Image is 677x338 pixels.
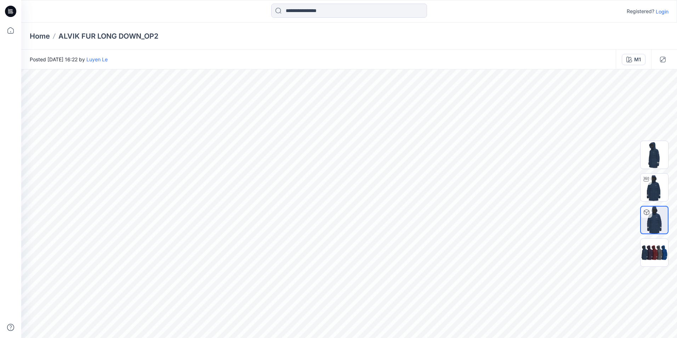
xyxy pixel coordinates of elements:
[627,7,654,16] p: Registered?
[58,31,158,41] p: ALVIK FUR LONG DOWN_OP2
[641,174,668,201] img: Turntable
[86,56,108,62] a: Luyen Le
[634,56,641,63] div: M1
[641,207,668,233] img: ALVIK FUR LONG DOWN_OP2 M1
[622,54,645,65] button: M1
[641,141,668,169] img: Thumbnail
[30,56,108,63] span: Posted [DATE] 16:22 by
[641,244,668,261] img: All colorways
[30,31,50,41] a: Home
[656,8,669,15] p: Login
